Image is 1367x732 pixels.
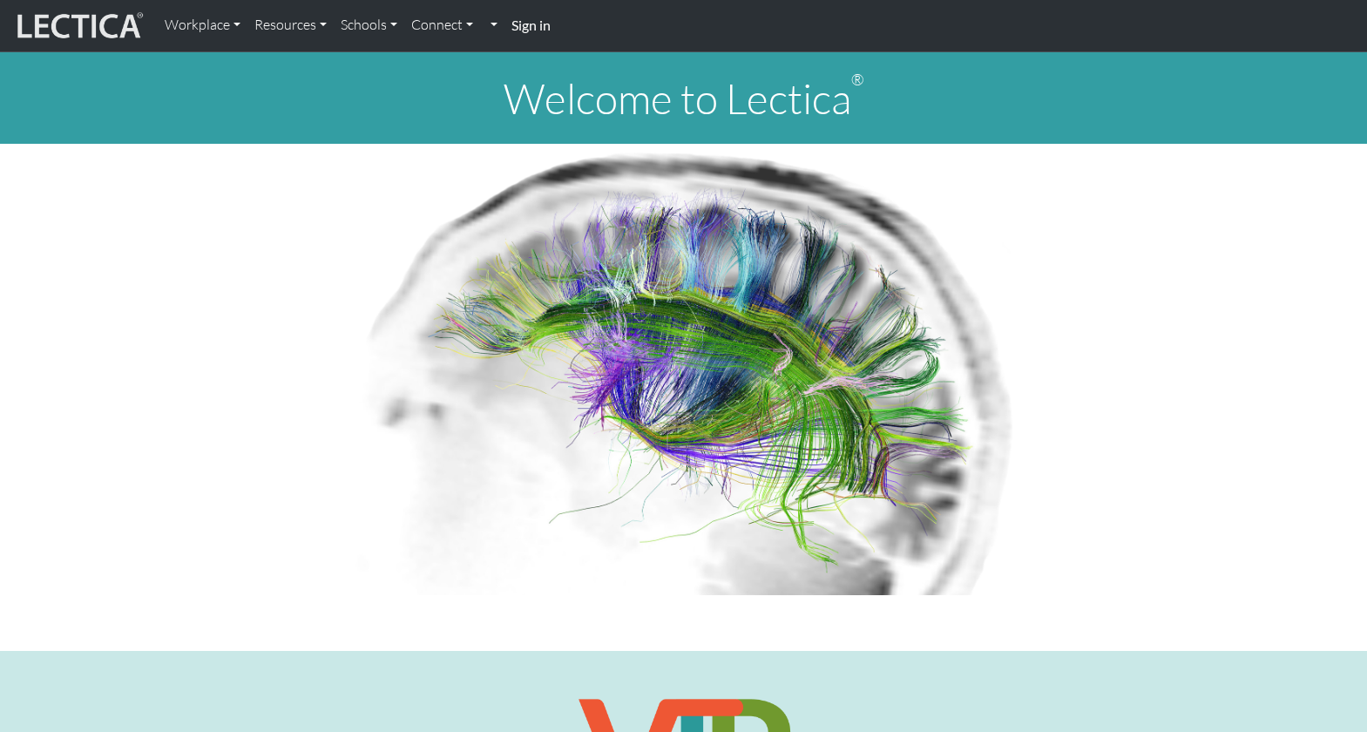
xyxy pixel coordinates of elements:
[504,7,558,44] a: Sign in
[851,70,864,89] sup: ®
[334,7,404,44] a: Schools
[247,7,334,44] a: Resources
[345,144,1023,595] img: Human Connectome Project Image
[158,7,247,44] a: Workplace
[511,17,551,33] strong: Sign in
[13,10,144,43] img: lecticalive
[404,7,480,44] a: Connect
